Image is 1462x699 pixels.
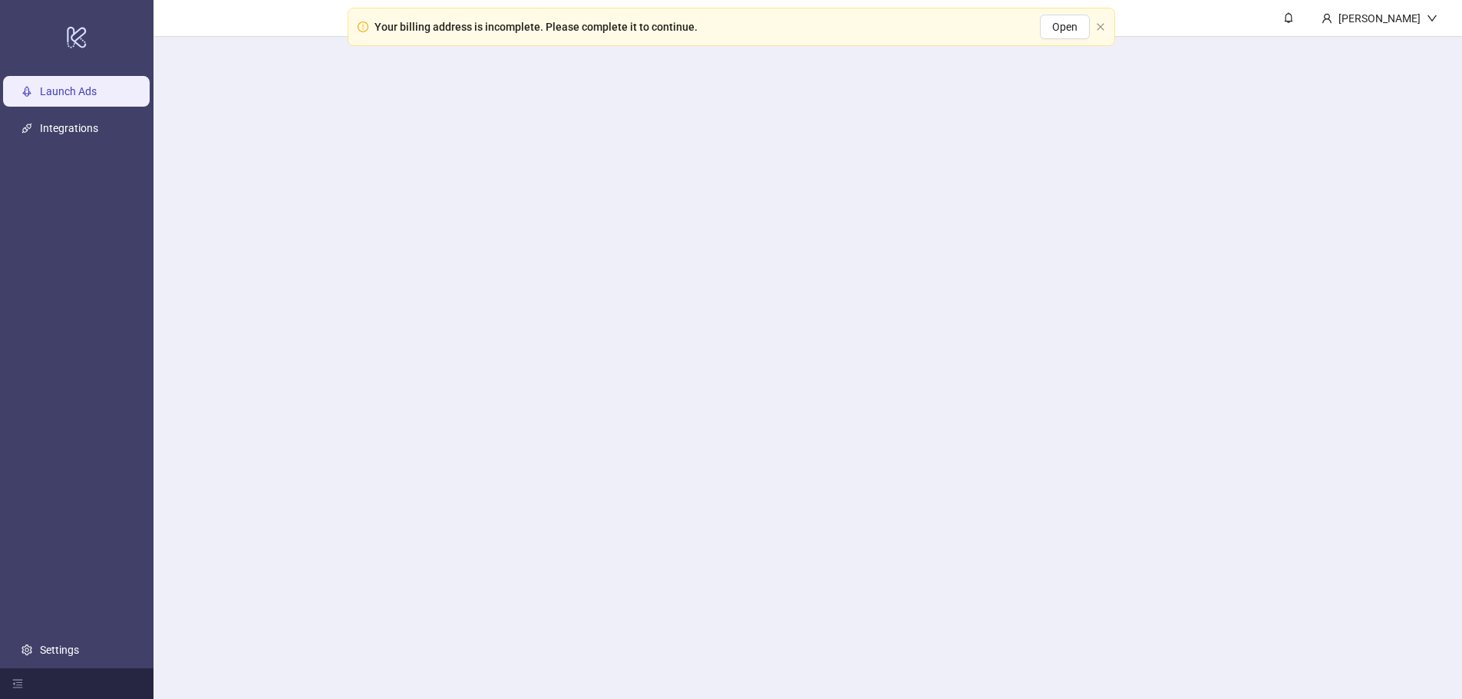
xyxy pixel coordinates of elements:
span: bell [1283,12,1294,23]
button: Open [1040,15,1090,39]
div: [PERSON_NAME] [1332,10,1427,27]
span: exclamation-circle [358,21,368,32]
span: down [1427,13,1437,24]
span: close [1096,22,1105,31]
div: Your billing address is incomplete. Please complete it to continue. [375,18,698,35]
a: Launch Ads [40,85,97,97]
span: Open [1052,21,1078,33]
a: Settings [40,644,79,656]
span: menu-fold [12,678,23,689]
button: close [1096,22,1105,32]
span: user [1322,13,1332,24]
a: Integrations [40,122,98,134]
